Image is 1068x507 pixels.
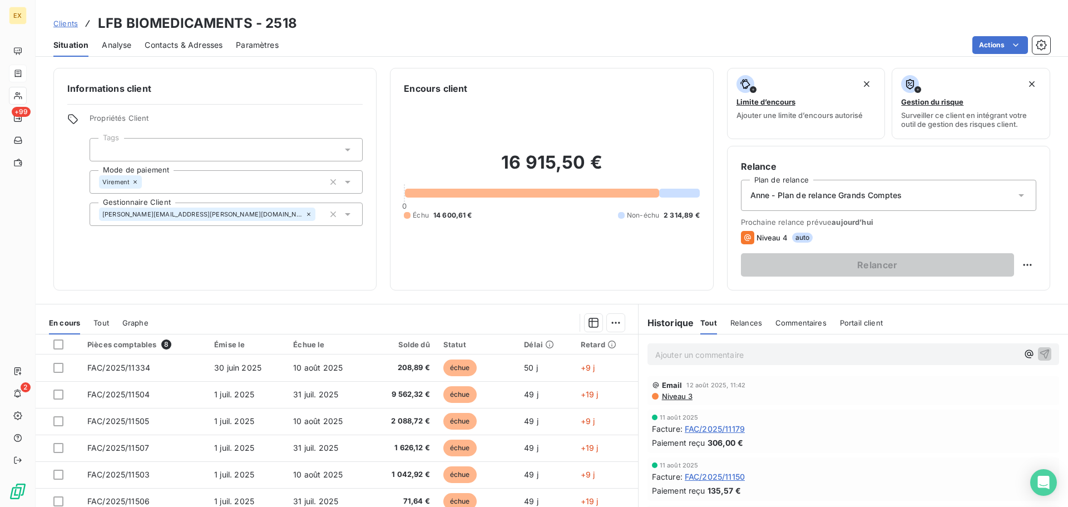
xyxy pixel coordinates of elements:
span: Paiement reçu [652,485,705,496]
span: [PERSON_NAME][EMAIL_ADDRESS][PERSON_NAME][DOMAIN_NAME] [102,211,303,218]
span: échue [443,413,477,430]
span: 49 j [524,416,538,426]
span: 50 j [524,363,538,372]
span: 1 juil. 2025 [214,496,254,506]
div: Statut [443,340,511,349]
span: 30 juin 2025 [214,363,261,372]
div: Retard [581,340,631,349]
button: Limite d’encoursAjouter une limite d’encours autorisé [727,68,886,139]
span: 11 août 2025 [660,462,699,469]
div: Pièces comptables [87,339,201,350]
span: FAC/2025/11503 [87,470,150,479]
span: Graphe [122,318,149,327]
span: 11 août 2025 [660,414,699,421]
span: Non-échu [627,210,659,220]
input: Ajouter une valeur [315,209,324,219]
span: 1 juil. 2025 [214,416,254,426]
span: 1 juil. 2025 [214,470,254,479]
span: Ajouter une limite d’encours autorisé [736,111,863,120]
div: Open Intercom Messenger [1030,469,1057,496]
h6: Informations client [67,82,363,95]
span: échue [443,360,477,376]
span: échue [443,466,477,483]
span: 31 juil. 2025 [293,443,338,452]
span: FAC/2025/11507 [87,443,149,452]
span: +9 j [581,416,595,426]
span: Clients [53,19,78,28]
span: Portail client [840,318,883,327]
span: FAC/2025/11505 [87,416,149,426]
span: Paiement reçu [652,437,705,449]
span: 14 600,61 € [433,210,472,220]
div: EX [9,7,27,24]
button: Relancer [741,253,1014,277]
img: Logo LeanPay [9,483,27,500]
span: 1 juil. 2025 [214,390,254,399]
div: Solde dû [375,340,430,349]
span: Email [662,381,683,390]
h3: LFB BIOMEDICAMENTS - 2518 [98,13,297,33]
h6: Encours client [404,82,467,95]
span: Gestion du risque [901,97,963,106]
span: FAC/2025/11150 [685,471,745,483]
span: +19 j [581,390,599,399]
span: 1 042,92 € [375,469,430,480]
span: 2 314,89 € [664,210,700,220]
span: 8 [161,339,171,350]
span: échue [443,386,477,403]
span: Situation [53,40,88,51]
span: 2 [21,382,31,392]
span: Facture : [652,471,683,483]
h6: Historique [639,316,694,329]
span: Surveiller ce client en intégrant votre outil de gestion des risques client. [901,111,1041,129]
a: +99 [9,109,26,127]
span: Tout [700,318,717,327]
a: Clients [53,18,78,29]
span: 49 j [524,496,538,506]
span: 0 [402,201,407,210]
span: 49 j [524,470,538,479]
span: Analyse [102,40,131,51]
span: 71,64 € [375,496,430,507]
span: Tout [93,318,109,327]
span: 1 juil. 2025 [214,443,254,452]
span: 49 j [524,390,538,399]
span: 9 562,32 € [375,389,430,400]
span: Échu [413,210,429,220]
div: Délai [524,340,567,349]
span: +19 j [581,496,599,506]
span: 31 juil. 2025 [293,496,338,506]
span: FAC/2025/11504 [87,390,150,399]
span: Facture : [652,423,683,435]
span: FAC/2025/11334 [87,363,150,372]
span: 1 626,12 € [375,442,430,454]
span: FAC/2025/11179 [685,423,745,435]
span: 10 août 2025 [293,416,343,426]
span: Niveau 3 [661,392,693,401]
span: échue [443,440,477,456]
span: Paramètres [236,40,279,51]
button: Actions [972,36,1028,54]
span: En cours [49,318,80,327]
span: Commentaires [775,318,827,327]
span: +9 j [581,470,595,479]
span: +99 [12,107,31,117]
span: 10 août 2025 [293,363,343,372]
h6: Relance [741,160,1036,173]
span: 2 088,72 € [375,416,430,427]
span: Prochaine relance prévue [741,218,1036,227]
span: FAC/2025/11506 [87,496,150,506]
div: Émise le [214,340,280,349]
span: 12 août 2025, 11:42 [686,382,745,388]
span: 10 août 2025 [293,470,343,479]
span: Limite d’encours [736,97,795,106]
span: Contacts & Adresses [145,40,222,51]
span: Propriétés Client [90,114,363,129]
span: Virement [102,179,130,185]
span: 49 j [524,443,538,452]
span: Anne - Plan de relance Grands Comptes [750,190,902,201]
span: auto [792,233,813,243]
input: Ajouter une valeur [142,177,151,187]
button: Gestion du risqueSurveiller ce client en intégrant votre outil de gestion des risques client. [892,68,1050,139]
span: aujourd’hui [832,218,873,227]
